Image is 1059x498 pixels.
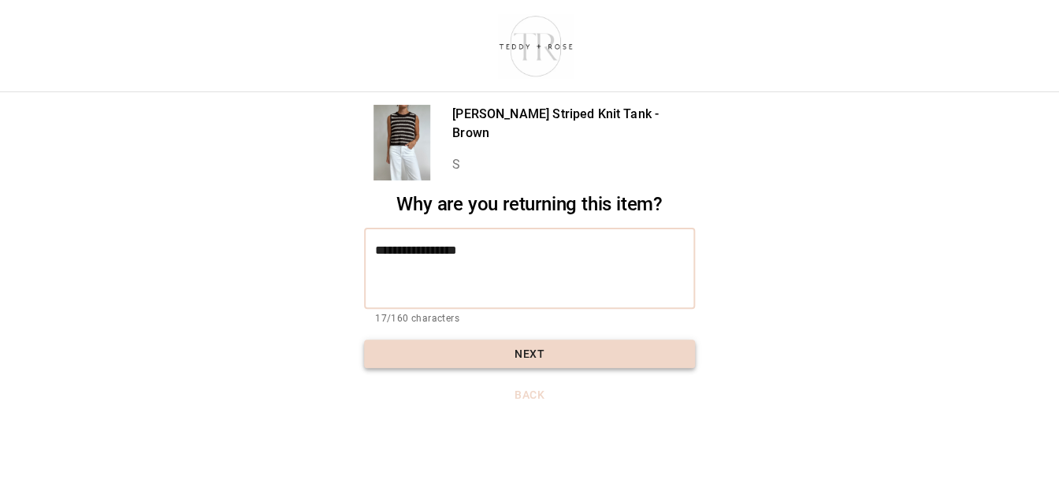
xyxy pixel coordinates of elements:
[364,381,695,410] button: Back
[364,193,695,216] h2: Why are you returning this item?
[452,105,695,143] p: [PERSON_NAME] Striped Knit Tank - Brown
[364,340,695,369] button: Next
[452,155,695,174] p: S
[375,311,684,327] p: 17/160 characters
[492,12,581,80] img: shop-teddyrose.myshopify.com-d93983e8-e25b-478f-b32e-9430bef33fdd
